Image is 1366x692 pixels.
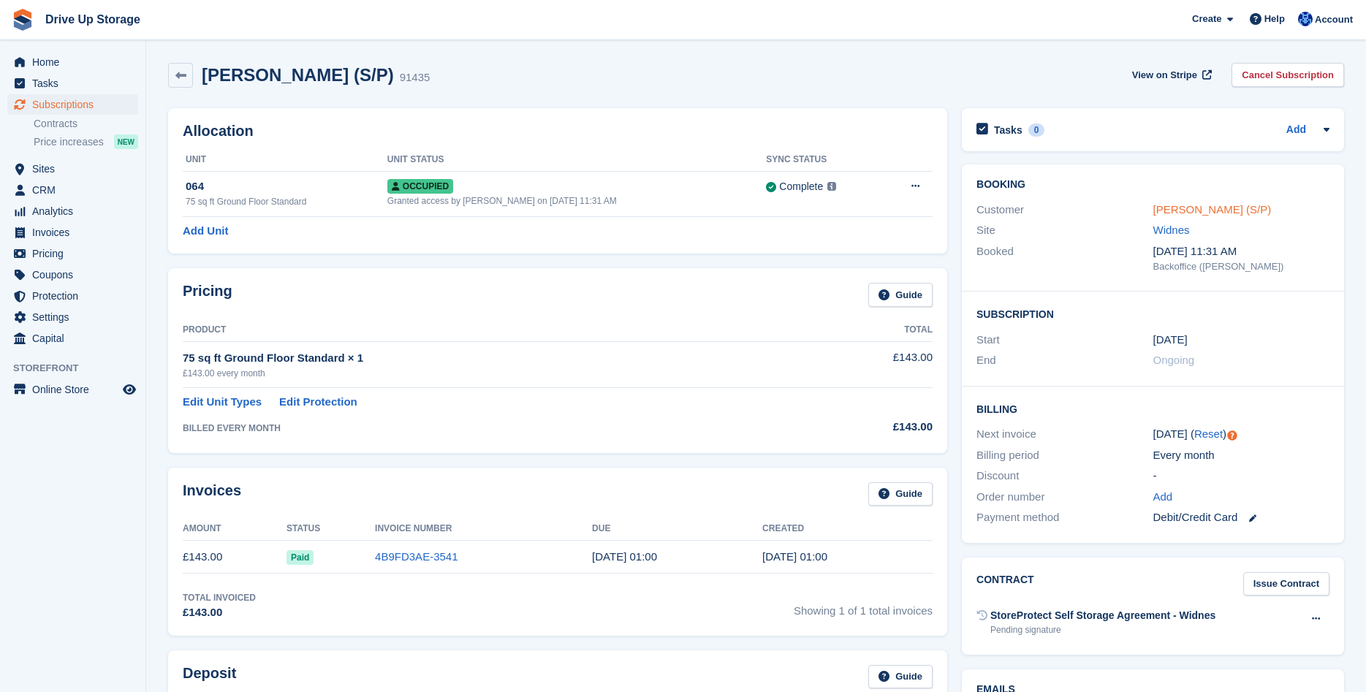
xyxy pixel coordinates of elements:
h2: Booking [976,179,1329,191]
span: Showing 1 of 1 total invoices [794,591,933,621]
a: menu [7,201,138,221]
h2: Contract [976,572,1034,596]
div: Booked [976,243,1153,274]
div: - [1153,468,1329,484]
th: Total [797,319,933,342]
a: menu [7,52,138,72]
div: Next invoice [976,426,1153,443]
div: 75 sq ft Ground Floor Standard × 1 [183,350,797,367]
a: Drive Up Storage [39,7,146,31]
div: Order number [976,489,1153,506]
div: 75 sq ft Ground Floor Standard [186,195,387,208]
a: menu [7,265,138,285]
th: Unit [183,148,387,172]
a: View on Stripe [1126,63,1215,87]
img: icon-info-grey-7440780725fd019a000dd9b08b2336e03edf1995a4989e88bcd33f0948082b44.svg [827,182,836,191]
div: Complete [779,179,823,194]
a: Cancel Subscription [1232,63,1344,87]
a: Edit Protection [279,394,357,411]
th: Product [183,319,797,342]
div: Tooltip anchor [1226,429,1239,442]
th: Due [592,517,762,541]
span: Analytics [32,201,120,221]
th: Invoice Number [375,517,592,541]
th: Sync Status [766,148,881,172]
div: BILLED EVERY MONTH [183,422,797,435]
td: £143.00 [183,541,287,574]
div: Customer [976,202,1153,218]
img: stora-icon-8386f47178a22dfd0bd8f6a31ec36ba5ce8667c1dd55bd0f319d3a0aa187defe.svg [12,9,34,31]
div: Granted access by [PERSON_NAME] on [DATE] 11:31 AM [387,194,767,208]
a: menu [7,379,138,400]
a: Edit Unit Types [183,394,262,411]
div: 0 [1028,123,1045,137]
a: Add [1153,489,1173,506]
a: Reset [1194,427,1223,440]
span: Tasks [32,73,120,94]
div: Start [976,332,1153,349]
span: CRM [32,180,120,200]
div: £143.00 [797,419,933,436]
span: Invoices [32,222,120,243]
div: Site [976,222,1153,239]
h2: Billing [976,401,1329,416]
a: menu [7,159,138,179]
time: 2025-07-28 00:00:00 UTC [592,550,657,563]
h2: Invoices [183,482,241,506]
a: Guide [868,283,933,307]
span: Subscriptions [32,94,120,115]
h2: Allocation [183,123,933,140]
div: NEW [114,134,138,149]
span: Ongoing [1153,354,1195,366]
a: Contracts [34,117,138,131]
div: 064 [186,178,387,195]
time: 2025-07-27 00:00:45 UTC [762,550,827,563]
div: End [976,352,1153,369]
a: menu [7,73,138,94]
div: £143.00 every month [183,367,797,380]
a: menu [7,243,138,264]
th: Unit Status [387,148,767,172]
th: Created [762,517,933,541]
span: Occupied [387,179,453,194]
th: Status [287,517,375,541]
div: £143.00 [183,604,256,621]
a: menu [7,222,138,243]
time: 2025-07-27 00:00:00 UTC [1153,332,1188,349]
img: Widnes Team [1298,12,1313,26]
span: Help [1264,12,1285,26]
a: Widnes [1153,224,1190,236]
th: Amount [183,517,287,541]
div: StoreProtect Self Storage Agreement - Widnes [990,608,1215,623]
div: Billing period [976,447,1153,464]
div: Every month [1153,447,1329,464]
a: menu [7,180,138,200]
a: menu [7,94,138,115]
a: Guide [868,482,933,506]
a: menu [7,307,138,327]
a: Guide [868,665,933,689]
h2: Pricing [183,283,232,307]
div: Debit/Credit Card [1153,509,1329,526]
span: Storefront [13,361,145,376]
a: Issue Contract [1243,572,1329,596]
div: Payment method [976,509,1153,526]
span: Price increases [34,135,104,149]
span: Pricing [32,243,120,264]
a: Price increases NEW [34,134,138,150]
span: Create [1192,12,1221,26]
div: 91435 [400,69,430,86]
h2: Tasks [994,123,1022,137]
span: Protection [32,286,120,306]
h2: [PERSON_NAME] (S/P) [202,65,394,85]
span: Paid [287,550,314,565]
span: View on Stripe [1132,68,1197,83]
span: Online Store [32,379,120,400]
span: Sites [32,159,120,179]
div: [DATE] 11:31 AM [1153,243,1329,260]
span: Home [32,52,120,72]
a: Preview store [121,381,138,398]
div: Pending signature [990,623,1215,636]
div: Discount [976,468,1153,484]
h2: Subscription [976,306,1329,321]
